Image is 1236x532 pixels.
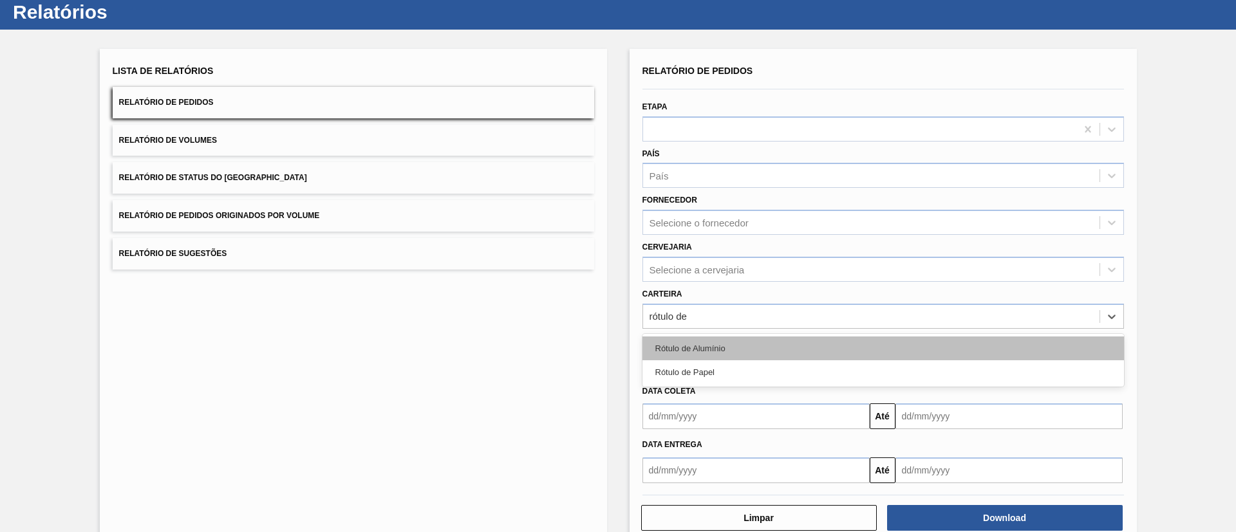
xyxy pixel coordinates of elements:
[642,66,753,76] span: Relatório de Pedidos
[642,387,696,396] span: Data coleta
[119,249,227,258] span: Relatório de Sugestões
[650,170,669,181] div: País
[119,173,307,182] span: Relatório de Status do [GEOGRAPHIC_DATA]
[641,505,877,531] button: Limpar
[642,440,702,449] span: Data entrega
[13,5,241,19] h1: Relatórios
[113,238,594,270] button: Relatório de Sugestões
[642,149,660,158] label: País
[119,136,217,145] span: Relatório de Volumes
[895,403,1123,429] input: dd/mm/yyyy
[113,66,214,76] span: Lista de Relatórios
[870,403,895,429] button: Até
[650,217,749,228] div: Selecione o fornecedor
[887,505,1123,531] button: Download
[642,243,692,252] label: Cervejaria
[119,211,320,220] span: Relatório de Pedidos Originados por Volume
[642,403,870,429] input: dd/mm/yyyy
[642,102,668,111] label: Etapa
[895,457,1123,483] input: dd/mm/yyyy
[650,264,745,275] div: Selecione a cervejaria
[119,98,214,107] span: Relatório de Pedidos
[642,457,870,483] input: dd/mm/yyyy
[642,336,1124,360] div: Rótulo de Alumínio
[870,457,895,483] button: Até
[642,196,697,205] label: Fornecedor
[113,125,594,156] button: Relatório de Volumes
[113,87,594,118] button: Relatório de Pedidos
[113,200,594,232] button: Relatório de Pedidos Originados por Volume
[642,360,1124,384] div: Rótulo de Papel
[642,289,682,298] label: Carteira
[113,162,594,194] button: Relatório de Status do [GEOGRAPHIC_DATA]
